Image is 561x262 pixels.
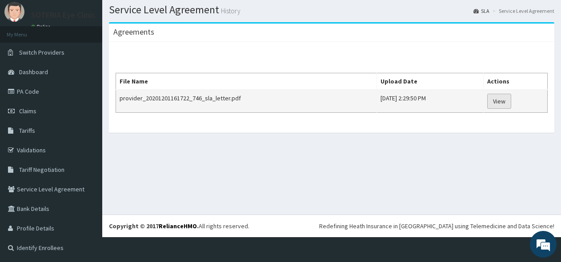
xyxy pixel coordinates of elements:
span: Claims [19,107,36,115]
span: Tariff Negotiation [19,166,64,174]
span: Dashboard [19,68,48,76]
h3: Agreements [113,28,154,36]
a: SLA [473,7,489,15]
td: provider_20201201161722_746_sla_letter.pdf [116,90,377,113]
a: View [487,94,511,109]
h1: Service Level Agreement [109,4,554,16]
small: History [219,8,240,14]
th: Actions [484,73,548,90]
span: Switch Providers [19,48,64,56]
footer: All rights reserved. [102,214,561,237]
th: File Name [116,73,377,90]
p: SOTERIA Eye Clinic [31,11,96,19]
th: Upload Date [377,73,484,90]
strong: Copyright © 2017 . [109,222,199,230]
div: Redefining Heath Insurance in [GEOGRAPHIC_DATA] using Telemedicine and Data Science! [319,222,554,230]
img: User Image [4,2,24,22]
a: Online [31,24,52,30]
td: [DATE] 2:29:50 PM [377,90,484,113]
a: RelianceHMO [159,222,197,230]
span: Tariffs [19,127,35,135]
li: Service Level Agreement [490,7,554,15]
